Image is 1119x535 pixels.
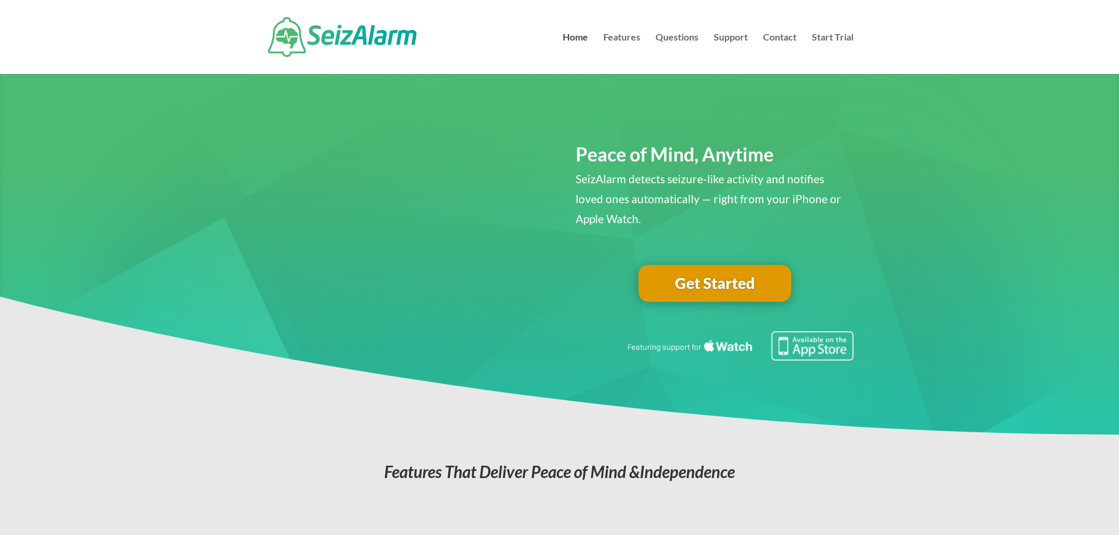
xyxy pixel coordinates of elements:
span: Peace of Mind, Anytime [576,143,774,166]
a: Start Trial [812,33,853,74]
img: Seizure detection available in the Apple App Store. [626,331,853,361]
em: Features That Deliver Peace of Mind & [384,462,735,482]
a: Features [603,33,640,74]
a: Get Started [639,265,791,302]
img: SeizAlarm [268,17,416,57]
a: Support [714,33,748,74]
a: Home [563,33,588,74]
a: Questions [656,33,698,74]
a: Featuring seizure detection support for the Apple Watch [626,349,853,363]
a: Contact [763,33,797,74]
span: SeizAlarm detects seizure-like activity and notifies loved ones automatically — right from your i... [576,172,841,226]
span: Independence [640,462,735,482]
